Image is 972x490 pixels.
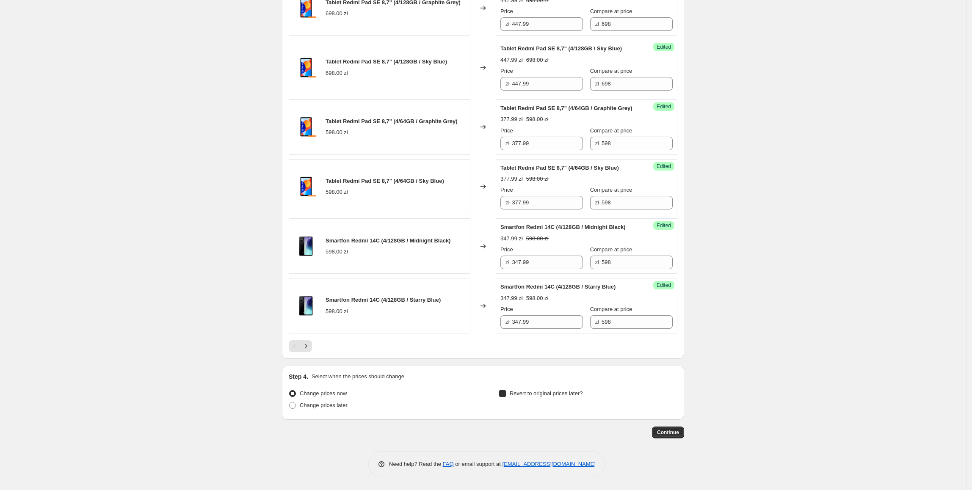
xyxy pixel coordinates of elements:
[595,199,599,206] span: zł
[657,222,671,229] span: Edited
[293,114,319,140] img: RedmiPadSE87-Black-Front_1_7cbad5d1-1433-46d7-848b-ab01ea68b6d8_80x.png
[326,188,348,196] div: 598.00 zł
[326,9,348,18] div: 698.00 zł
[657,163,671,170] span: Edited
[505,259,509,265] span: zł
[293,174,319,199] img: RedmiPadSE87-Black-Front_1_7cbad5d1-1433-46d7-848b-ab01ea68b6d8_80x.png
[526,115,549,124] strike: 598.00 zł
[312,372,404,381] p: Select when the prices should change
[326,58,447,65] span: Tablet Redmi Pad SE 8,7" (4/128GB / Sky Blue)
[500,234,523,243] div: 347.99 zł
[300,340,312,352] button: Next
[500,115,523,124] div: 377.99 zł
[293,234,319,259] img: 17680_redmi_14c_black_maina_25281_2529_80x.png
[289,372,308,381] h2: Step 4.
[293,55,319,80] img: RedmiPadSE87-Black-Front_1_7cbad5d1-1433-46d7-848b-ab01ea68b6d8_80x.png
[293,293,319,319] img: 17680_redmi_14c_black_maina_25281_2529_80x.png
[500,56,523,64] div: 447.99 zł
[595,259,599,265] span: zł
[326,118,458,124] span: Tablet Redmi Pad SE 8,7" (4/64GB / Graphite Grey)
[389,461,443,467] span: Need help? Read the
[526,234,549,243] strike: 598.00 zł
[454,461,503,467] span: or email support at
[326,69,348,77] div: 698.00 zł
[505,140,509,146] span: zł
[526,294,549,303] strike: 598.00 zł
[526,56,549,64] strike: 698.00 zł
[326,248,348,256] div: 598.00 zł
[500,187,513,193] span: Price
[590,187,632,193] span: Compare at price
[503,461,596,467] a: [EMAIL_ADDRESS][DOMAIN_NAME]
[657,103,671,110] span: Edited
[500,294,523,303] div: 347.99 zł
[652,427,684,438] button: Continue
[326,297,441,303] span: Smartfon Redmi 14C (4/128GB / Starry Blue)
[590,306,632,312] span: Compare at price
[590,68,632,74] span: Compare at price
[326,237,450,244] span: Smartfon Redmi 14C (4/128GB / Midnight Black)
[510,390,583,396] span: Revert to original prices later?
[590,246,632,253] span: Compare at price
[326,307,348,316] div: 598.00 zł
[595,319,599,325] span: zł
[500,175,523,183] div: 377.99 zł
[657,44,671,50] span: Edited
[590,127,632,134] span: Compare at price
[500,246,513,253] span: Price
[326,128,348,137] div: 598.00 zł
[505,21,509,27] span: zł
[657,282,671,289] span: Edited
[595,140,599,146] span: zł
[590,8,632,14] span: Compare at price
[500,224,625,230] span: Smartfon Redmi 14C (4/128GB / Midnight Black)
[289,340,312,352] nav: Pagination
[443,461,454,467] a: FAQ
[505,80,509,87] span: zł
[657,429,679,436] span: Continue
[300,390,347,396] span: Change prices now
[500,306,513,312] span: Price
[326,178,444,184] span: Tablet Redmi Pad SE 8,7" (4/64GB / Sky Blue)
[595,21,599,27] span: zł
[505,319,509,325] span: zł
[505,199,509,206] span: zł
[595,80,599,87] span: zł
[500,127,513,134] span: Price
[300,402,348,408] span: Change prices later
[500,45,622,52] span: Tablet Redmi Pad SE 8,7" (4/128GB / Sky Blue)
[526,175,549,183] strike: 598.00 zł
[500,68,513,74] span: Price
[500,165,619,171] span: Tablet Redmi Pad SE 8,7" (4/64GB / Sky Blue)
[500,284,616,290] span: Smartfon Redmi 14C (4/128GB / Starry Blue)
[500,105,632,111] span: Tablet Redmi Pad SE 8,7" (4/64GB / Graphite Grey)
[500,8,513,14] span: Price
